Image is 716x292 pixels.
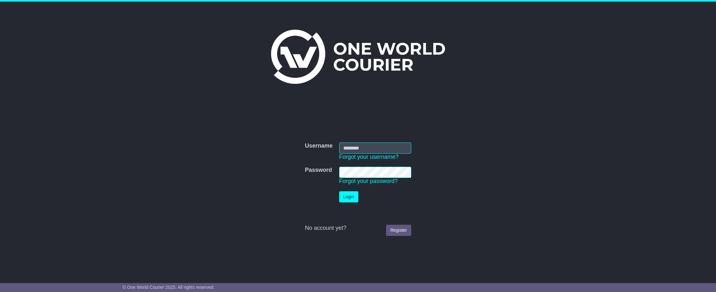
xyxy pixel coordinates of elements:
a: Forgot your password? [339,178,398,184]
label: Username [305,142,332,150]
img: One World [271,30,445,84]
span: © One World Courier 2025. All rights reserved. [122,285,215,290]
a: Register [386,225,411,236]
div: No account yet? [305,225,411,232]
a: Forgot your username? [339,154,399,160]
label: Password [305,167,332,174]
button: Login [339,191,358,202]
